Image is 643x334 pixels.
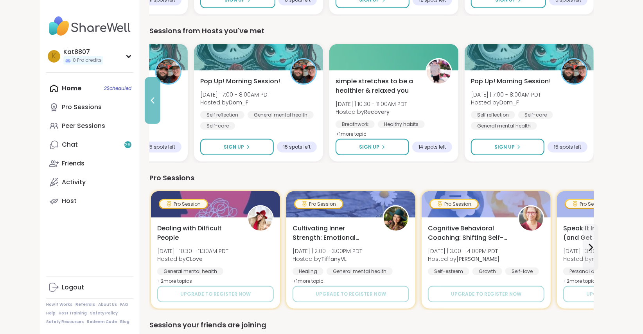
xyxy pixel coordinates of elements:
a: Safety Policy [90,311,118,316]
b: [PERSON_NAME] [456,255,499,263]
button: Upgrade to register now [428,286,544,302]
span: [DATE] | 10:30 - 11:30AM PDT [157,247,228,255]
span: Sign Up [224,144,244,151]
b: TiffanyVL [321,255,347,263]
a: FAQ [120,302,128,307]
img: Dom_F [562,59,586,84]
span: Pop Up! Morning Session! [471,77,551,86]
span: Sign Up [494,144,515,151]
div: Pro Sessions [149,172,594,183]
b: CLove [186,255,203,263]
div: Peer Sessions [62,122,105,130]
a: About Us [98,302,117,307]
div: Healthy habits [378,120,425,128]
span: Upgrade to register now [451,291,521,298]
div: Pro Session [431,200,478,208]
span: 15 spots left [554,144,581,150]
div: Logout [62,283,84,292]
span: [DATE] | 10:30 - 11:00AM PDT [336,100,407,108]
a: Peer Sessions [46,117,133,135]
span: 26 [125,142,131,148]
span: simple stretches to be a healthier & relaxed you [336,77,417,95]
a: Safety Resources [46,319,84,325]
a: Blog [120,319,129,325]
a: Redeem Code [87,319,117,325]
span: Cognitive Behavioral Coaching: Shifting Self-Talk [428,224,509,242]
img: Dom_F [156,59,180,84]
span: [DATE] | 2:00 - 3:00PM PDT [293,247,362,255]
img: Fausta [519,207,543,231]
span: 15 spots left [148,144,175,150]
a: Logout [46,278,133,297]
div: Pro Session [160,200,207,208]
div: Sessions your friends are joining [149,320,594,330]
a: Host Training [59,311,87,316]
a: Pro Sessions [46,98,133,117]
div: Healing [293,268,323,275]
div: Self reflection [200,111,244,119]
span: Pop Up! Morning Session! [200,77,280,86]
span: Cultivating Inner Strength: Emotional Regulation [293,224,374,242]
b: Recovery [364,108,390,116]
span: [DATE] | 7:00 - 8:00AM PDT [200,91,270,99]
span: Hosted by [293,255,362,263]
a: Activity [46,173,133,192]
a: Referrals [75,302,95,307]
span: K [52,51,56,61]
button: Sign Up [200,139,274,155]
a: Chat26 [46,135,133,154]
div: Self-esteem [428,268,469,275]
div: Self-love [505,268,539,275]
div: Host [62,197,77,205]
span: [DATE] | 7:00 - 8:00AM PDT [471,91,541,99]
div: Sessions from Hosts you've met [149,25,594,36]
a: Friends [46,154,133,173]
span: [DATE] | 3:30 - 4:30PM PDT [563,247,636,255]
div: General mental health [157,268,223,275]
span: Hosted by [563,255,636,263]
button: Sign Up [336,139,409,155]
div: Self reflection [471,111,515,119]
img: CLove [248,207,273,231]
div: Pro Sessions [62,103,102,111]
div: Chat [62,140,78,149]
span: 15 spots left [283,144,311,150]
span: Hosted by [336,108,407,116]
img: Dom_F [291,59,316,84]
img: TiffanyVL [384,207,408,231]
div: Personal development [563,268,629,275]
button: Sign Up [471,139,544,155]
div: Growth [472,268,502,275]
a: Host [46,192,133,210]
b: Dom_F [229,99,248,106]
a: How It Works [46,302,72,307]
a: Help [46,311,56,316]
div: Self-care [518,111,553,119]
div: Pro Session [566,200,613,208]
div: Kat8807 [63,48,103,56]
span: Hosted by [428,255,499,263]
div: Self-care [200,122,235,130]
div: Activity [62,178,86,187]
img: ShareWell Nav Logo [46,13,133,40]
div: Pro Session [295,200,342,208]
span: Hosted by [157,255,228,263]
b: Dom_F [499,99,519,106]
div: General mental health [248,111,314,119]
span: Upgrade to register now [316,291,386,298]
span: Sign Up [359,144,379,151]
span: [DATE] | 3:00 - 4:00PM PDT [428,247,499,255]
div: General mental health [471,122,537,130]
div: Breathwork [336,120,375,128]
img: Recovery [427,59,451,84]
button: Upgrade to register now [157,286,274,302]
span: Hosted by [200,99,270,106]
div: Friends [62,159,84,168]
span: Hosted by [471,99,541,106]
span: Upgrade to register now [180,291,251,298]
span: 14 spots left [418,144,446,150]
span: Dealing with Difficult People [157,224,239,242]
span: 0 Pro credits [73,57,102,64]
button: Upgrade to register now [293,286,409,302]
div: General mental health [327,268,393,275]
